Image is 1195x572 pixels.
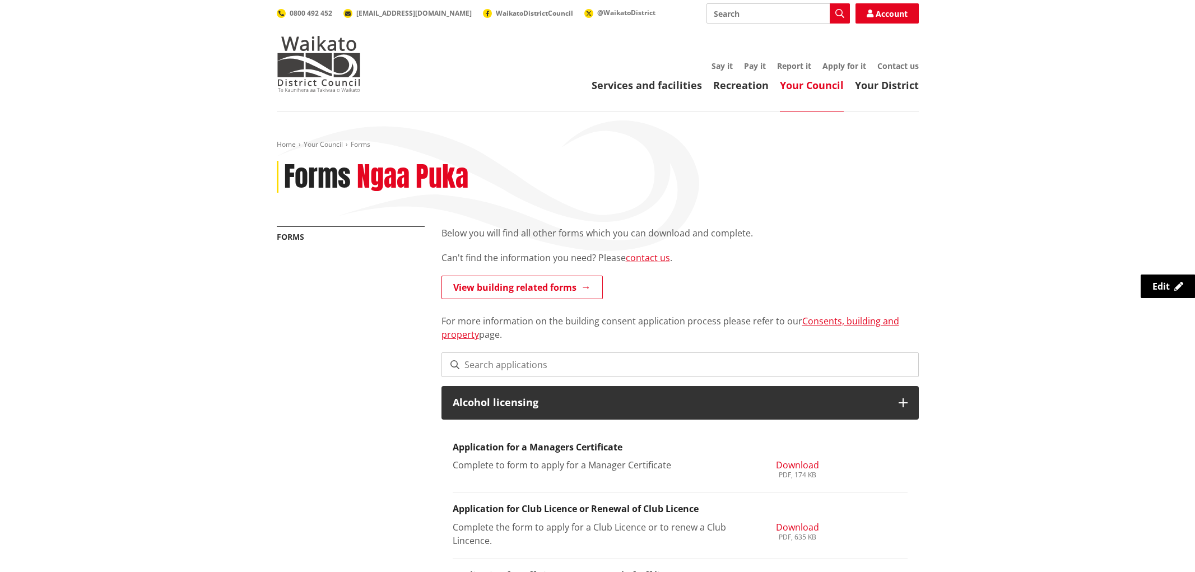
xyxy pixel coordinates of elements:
a: Forms [277,231,304,242]
span: 0800 492 452 [290,8,332,18]
a: Report it [777,61,811,71]
a: WaikatoDistrictCouncil [483,8,573,18]
a: Say it [712,61,733,71]
a: Services and facilities [592,78,702,92]
span: [EMAIL_ADDRESS][DOMAIN_NAME] [356,8,472,18]
a: View building related forms [441,276,603,299]
a: Contact us [877,61,919,71]
a: Pay it [744,61,766,71]
h3: Application for Club Licence or Renewal of Club Licence [453,504,908,514]
p: Complete to form to apply for a Manager Certificate [453,458,750,472]
span: Edit [1152,280,1170,292]
a: contact us [626,252,670,264]
a: Your Council [304,139,343,149]
a: Consents, building and property [441,315,899,341]
input: Search input [706,3,850,24]
a: Download PDF, 635 KB [776,520,819,541]
a: Download PDF, 174 KB [776,458,819,478]
span: Download [776,459,819,471]
nav: breadcrumb [277,140,919,150]
a: Your District [855,78,919,92]
a: Recreation [713,78,769,92]
a: Account [855,3,919,24]
span: WaikatoDistrictCouncil [496,8,573,18]
p: For more information on the building consent application process please refer to our page. [441,301,919,341]
input: Search applications [441,352,919,377]
a: @WaikatoDistrict [584,8,655,17]
h1: Forms [284,161,351,193]
a: 0800 492 452 [277,8,332,18]
a: [EMAIL_ADDRESS][DOMAIN_NAME] [343,8,472,18]
span: Download [776,521,819,533]
h3: Alcohol licensing [453,397,887,408]
div: PDF, 635 KB [776,534,819,541]
h3: Application for a Managers Certificate [453,442,908,453]
a: Edit [1141,275,1195,298]
div: PDF, 174 KB [776,472,819,478]
h2: Ngaa Puka [357,161,468,193]
span: Forms [351,139,370,149]
a: Your Council [780,78,844,92]
img: Waikato District Council - Te Kaunihera aa Takiwaa o Waikato [277,36,361,92]
span: @WaikatoDistrict [597,8,655,17]
p: Below you will find all other forms which you can download and complete. [441,226,919,240]
p: Complete the form to apply for a Club Licence or to renew a Club Lincence. [453,520,750,547]
a: Home [277,139,296,149]
p: Can't find the information you need? Please . [441,251,919,264]
a: Apply for it [822,61,866,71]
